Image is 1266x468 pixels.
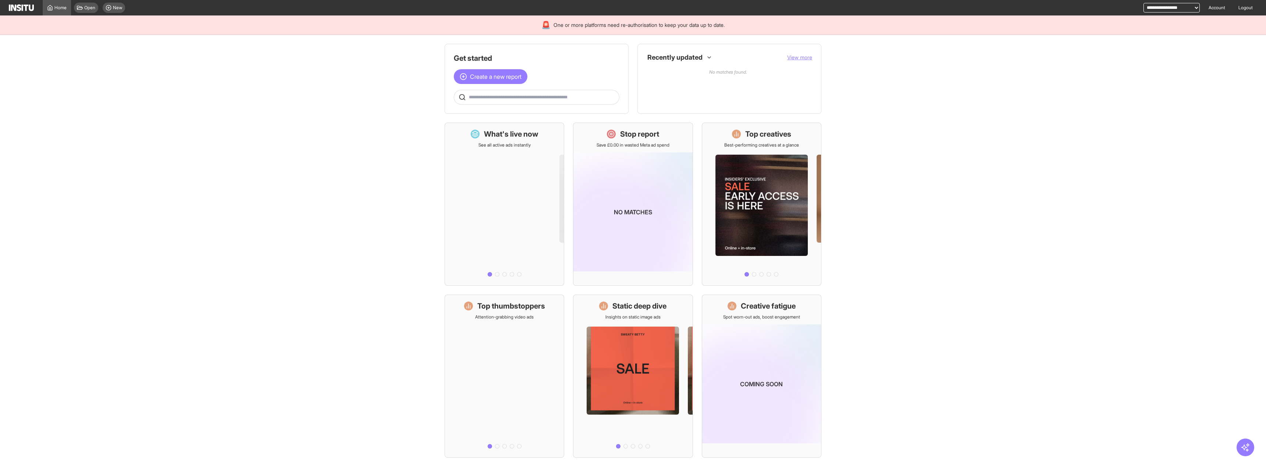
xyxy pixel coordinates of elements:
img: coming-soon-gradient_kfitwp.png [573,152,692,271]
a: What's live nowSee all active ads instantly [445,123,564,286]
div: 🚨 [541,20,551,30]
a: Stop reportSave £0.00 in wasted Meta ad spendNo matches [573,123,693,286]
h1: What's live now [484,129,538,139]
h1: Static deep dive [612,301,666,311]
p: Save £0.00 in wasted Meta ad spend [597,142,669,148]
button: Create a new report [454,69,527,84]
p: No matches [614,208,652,217]
p: No matches found. [647,65,809,93]
img: Logo [9,4,34,11]
p: Attention-grabbing video ads [475,314,534,320]
button: View more [787,54,812,61]
a: Static deep diveInsights on static image ads [573,295,693,458]
h1: Stop report [620,129,659,139]
span: Home [54,5,67,11]
span: Open [84,5,95,11]
h1: Get started [454,53,619,63]
span: Create a new report [470,72,521,81]
a: Top creativesBest-performing creatives at a glance [702,123,821,286]
span: New [113,5,122,11]
p: Insights on static image ads [605,314,661,320]
h1: Top thumbstoppers [477,301,545,311]
p: See all active ads instantly [478,142,531,148]
span: One or more platforms need re-authorisation to keep your data up to date. [554,21,725,29]
span: View more [787,54,812,60]
p: Best-performing creatives at a glance [724,142,799,148]
h1: Top creatives [745,129,791,139]
a: Top thumbstoppersAttention-grabbing video ads [445,295,564,458]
